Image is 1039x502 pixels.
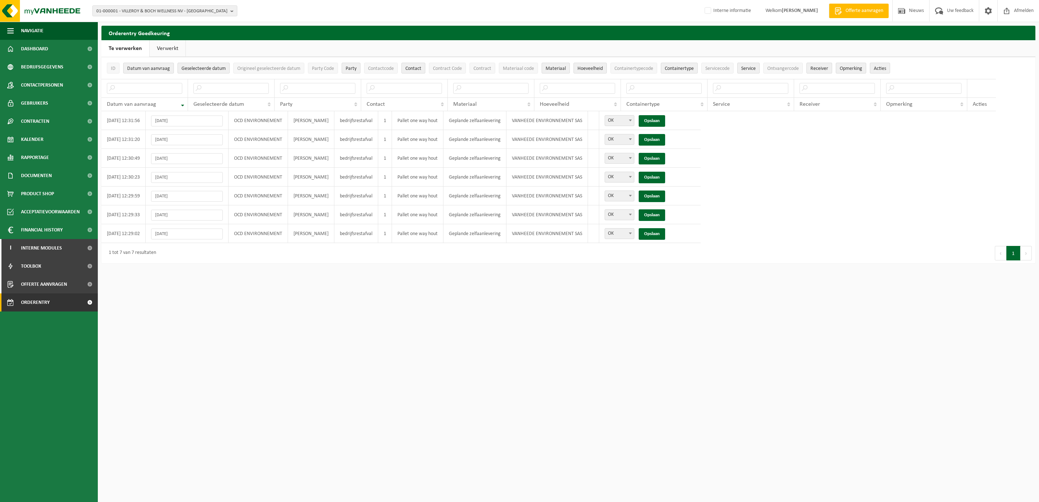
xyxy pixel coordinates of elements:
span: Orderentry Goedkeuring [21,293,82,311]
span: Acties [973,101,987,107]
button: ServicecodeServicecode: Activate to sort [701,63,734,74]
td: OCD ENVIRONNEMENT [229,224,288,243]
button: HoeveelheidHoeveelheid: Activate to sort [573,63,607,74]
span: Documenten [21,167,52,185]
button: IDID: Activate to sort [107,63,120,74]
td: [PERSON_NAME] [288,149,334,168]
a: Opslaan [639,134,665,146]
span: OK [605,134,634,145]
span: Materiaal [546,66,566,71]
div: 1 tot 7 van 7 resultaten [105,247,156,260]
td: OCD ENVIRONNEMENT [229,149,288,168]
a: Opslaan [639,228,665,240]
span: Dashboard [21,40,48,58]
td: Pallet one way hout [392,111,443,130]
button: Contract CodeContract Code: Activate to sort [429,63,466,74]
span: Materiaal [453,101,477,107]
span: Datum van aanvraag [127,66,170,71]
td: [PERSON_NAME] [288,224,334,243]
button: Materiaal codeMateriaal code: Activate to sort [499,63,538,74]
td: Pallet one way hout [392,205,443,224]
td: Geplande zelfaanlevering [443,168,506,187]
span: Gebruikers [21,94,48,112]
strong: [PERSON_NAME] [782,8,818,13]
span: Financial History [21,221,63,239]
td: Pallet one way hout [392,168,443,187]
td: [DATE] 12:30:49 [101,149,146,168]
span: Offerte aanvragen [21,275,67,293]
span: Rapportage [21,148,49,167]
button: 1 [1006,246,1021,260]
td: Geplande zelfaanlevering [443,187,506,205]
span: Containertype [665,66,694,71]
a: Opslaan [639,153,665,164]
td: [PERSON_NAME] [288,130,334,149]
td: VANHEEDE ENVIRONNEMENT SAS [506,130,588,149]
span: Receiver [810,66,828,71]
td: bedrijfsrestafval [334,111,378,130]
span: Offerte aanvragen [844,7,885,14]
td: [PERSON_NAME] [288,168,334,187]
td: [PERSON_NAME] [288,111,334,130]
button: ContainertypecodeContainertypecode: Activate to sort [610,63,657,74]
span: Opmerking [840,66,862,71]
a: Verwerkt [150,40,185,57]
td: bedrijfsrestafval [334,187,378,205]
td: [DATE] 12:30:23 [101,168,146,187]
span: OK [605,210,634,220]
span: Bedrijfsgegevens [21,58,63,76]
span: Acceptatievoorwaarden [21,203,80,221]
span: Containertype [626,101,660,107]
td: OCD ENVIRONNEMENT [229,187,288,205]
button: Origineel geselecteerde datumOrigineel geselecteerde datum: Activate to sort [233,63,304,74]
td: Pallet one way hout [392,224,443,243]
span: Service [713,101,730,107]
td: 1 [378,130,392,149]
span: Contract Code [433,66,462,71]
span: Datum van aanvraag [107,101,156,107]
td: [DATE] 12:31:20 [101,130,146,149]
span: Party Code [312,66,334,71]
span: OK [605,116,634,126]
span: Product Shop [21,185,54,203]
button: 01-000001 - VILLEROY & BOCH WELLNESS NV - [GEOGRAPHIC_DATA] [92,5,237,16]
button: Datum van aanvraagDatum van aanvraag: Activate to remove sorting [123,63,174,74]
td: [DATE] 12:31:56 [101,111,146,130]
span: Party [346,66,356,71]
span: Acties [874,66,886,71]
span: OK [605,191,634,201]
span: Origineel geselecteerde datum [237,66,300,71]
td: Pallet one way hout [392,130,443,149]
button: PartyParty: Activate to sort [342,63,360,74]
a: Opslaan [639,115,665,127]
a: Opslaan [639,172,665,183]
button: Next [1021,246,1032,260]
span: Receiver [800,101,820,107]
button: ServiceService: Activate to sort [737,63,760,74]
td: bedrijfsrestafval [334,149,378,168]
td: bedrijfsrestafval [334,130,378,149]
td: 1 [378,205,392,224]
td: 1 [378,187,392,205]
span: OK [605,153,634,163]
td: VANHEEDE ENVIRONNEMENT SAS [506,224,588,243]
td: Geplande zelfaanlevering [443,130,506,149]
button: Acties [870,63,890,74]
span: Contactcode [368,66,394,71]
td: VANHEEDE ENVIRONNEMENT SAS [506,187,588,205]
td: [DATE] 12:29:02 [101,224,146,243]
td: Geplande zelfaanlevering [443,205,506,224]
td: [DATE] 12:29:33 [101,205,146,224]
span: Geselecteerde datum [193,101,244,107]
span: OK [605,229,634,239]
span: OK [605,172,634,183]
button: ReceiverReceiver: Activate to sort [806,63,832,74]
span: Hoeveelheid [540,101,569,107]
button: MateriaalMateriaal: Activate to sort [542,63,570,74]
span: Containertypecode [614,66,653,71]
button: ContactContact: Activate to sort [401,63,425,74]
td: VANHEEDE ENVIRONNEMENT SAS [506,149,588,168]
td: OCD ENVIRONNEMENT [229,130,288,149]
span: ID [111,66,116,71]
